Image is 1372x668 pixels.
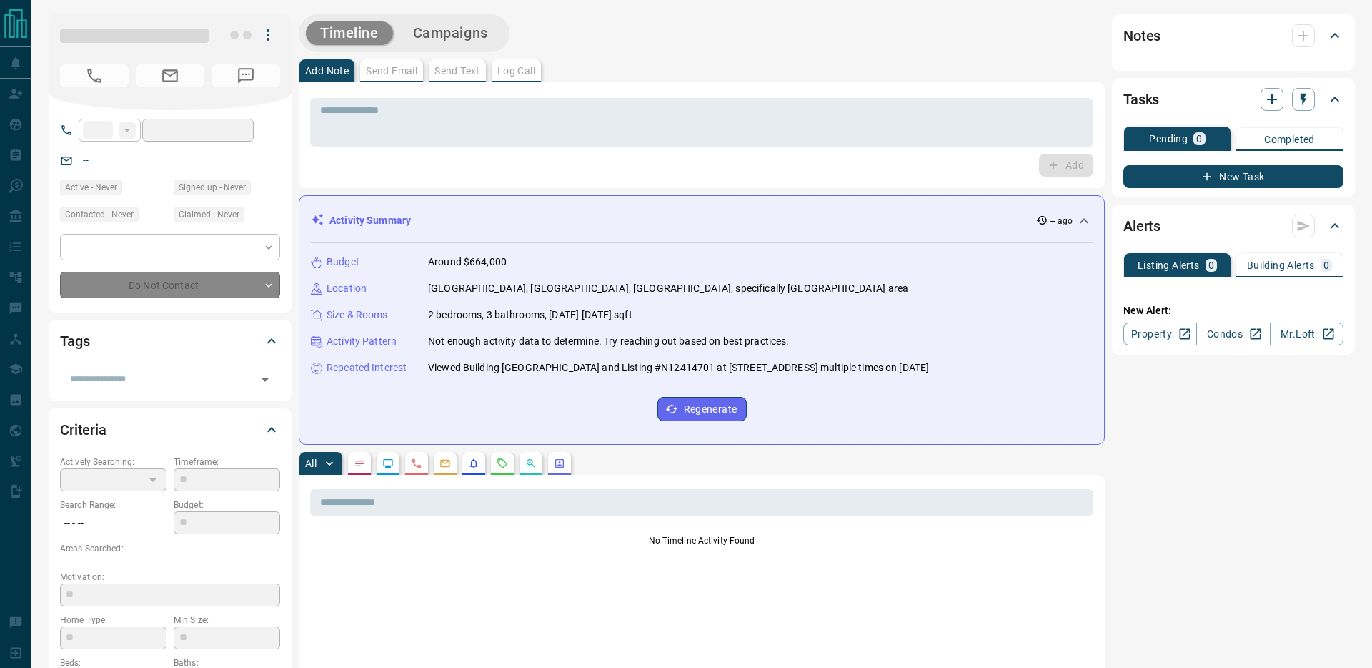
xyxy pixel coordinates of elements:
p: Budget: [174,498,280,511]
svg: Opportunities [525,458,537,469]
p: Budget [327,255,359,270]
p: -- - -- [60,511,166,535]
button: Timeline [306,21,393,45]
div: Tags [60,324,280,358]
svg: Agent Actions [554,458,565,469]
p: 2 bedrooms, 3 bathrooms, [DATE]-[DATE] sqft [428,308,632,323]
p: Activity Pattern [327,334,397,349]
span: Active - Never [65,180,117,195]
p: Viewed Building [GEOGRAPHIC_DATA] and Listing #N12414701 at [STREET_ADDRESS] multiple times on [D... [428,360,929,375]
p: Add Note [305,66,349,76]
p: -- ago [1050,215,1073,227]
h2: Notes [1123,24,1160,47]
p: Repeated Interest [327,360,407,375]
p: Completed [1264,134,1315,144]
h2: Tags [60,330,89,353]
div: Activity Summary-- ago [311,207,1093,234]
p: Areas Searched: [60,542,280,555]
div: Tasks [1123,82,1343,117]
svg: Listing Alerts [468,458,479,469]
p: Building Alerts [1247,260,1315,270]
div: Alerts [1123,209,1343,243]
span: Claimed - Never [179,207,239,222]
svg: Calls [411,458,422,469]
h2: Alerts [1123,215,1160,237]
p: Location [327,281,367,296]
p: Activity Summary [329,213,411,228]
p: Pending [1149,134,1188,144]
svg: Notes [354,458,365,469]
a: Property [1123,323,1197,345]
span: No Email [136,64,204,87]
p: [GEOGRAPHIC_DATA], [GEOGRAPHIC_DATA], [GEOGRAPHIC_DATA], specifically [GEOGRAPHIC_DATA] area [428,281,908,296]
button: Campaigns [399,21,502,45]
a: Condos [1196,323,1270,345]
p: Min Size: [174,614,280,627]
p: No Timeline Activity Found [310,534,1093,547]
p: New Alert: [1123,303,1343,318]
span: No Number [60,64,129,87]
h2: Tasks [1123,88,1159,111]
button: New Task [1123,165,1343,188]
p: 0 [1208,260,1214,270]
p: Not enough activity data to determine. Try reaching out based on best practices. [428,334,790,349]
span: No Number [212,64,280,87]
p: Search Range: [60,498,166,511]
p: Home Type: [60,614,166,627]
p: All [305,458,317,468]
button: Open [255,370,275,390]
svg: Emails [439,458,451,469]
button: Regenerate [657,397,747,421]
span: Contacted - Never [65,207,134,222]
p: Timeframe: [174,456,280,468]
a: Mr.Loft [1270,323,1343,345]
p: Around $664,000 [428,255,507,270]
div: Criteria [60,413,280,447]
svg: Requests [497,458,508,469]
div: Notes [1123,19,1343,53]
a: -- [83,154,89,166]
p: Actively Searching: [60,456,166,468]
h2: Criteria [60,418,106,441]
div: Do Not Contact [60,272,280,298]
p: 0 [1196,134,1202,144]
span: Signed up - Never [179,180,246,195]
p: Size & Rooms [327,308,388,323]
p: 0 [1323,260,1329,270]
p: Motivation: [60,571,280,584]
svg: Lead Browsing Activity [382,458,394,469]
p: Listing Alerts [1138,260,1200,270]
